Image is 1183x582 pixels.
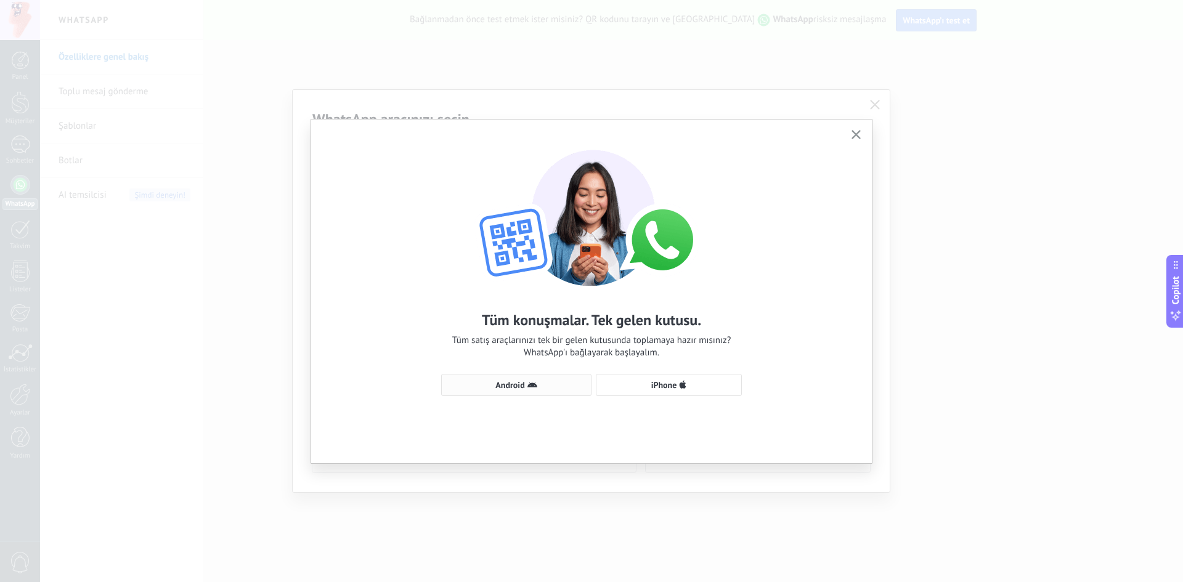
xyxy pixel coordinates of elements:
span: Copilot [1169,276,1182,304]
span: Android [495,381,524,389]
span: Tüm satış araçlarınızı tek bir gelen kutusunda toplamaya hazır mısınız? WhatsApp'ı bağlayarak baş... [452,334,731,359]
button: iPhone [596,374,742,396]
h2: Tüm konuşmalar. Tek gelen kutusu. [482,310,701,329]
span: iPhone [651,381,677,389]
img: wa-lite-select-device.png [456,138,727,286]
button: Android [441,374,591,396]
